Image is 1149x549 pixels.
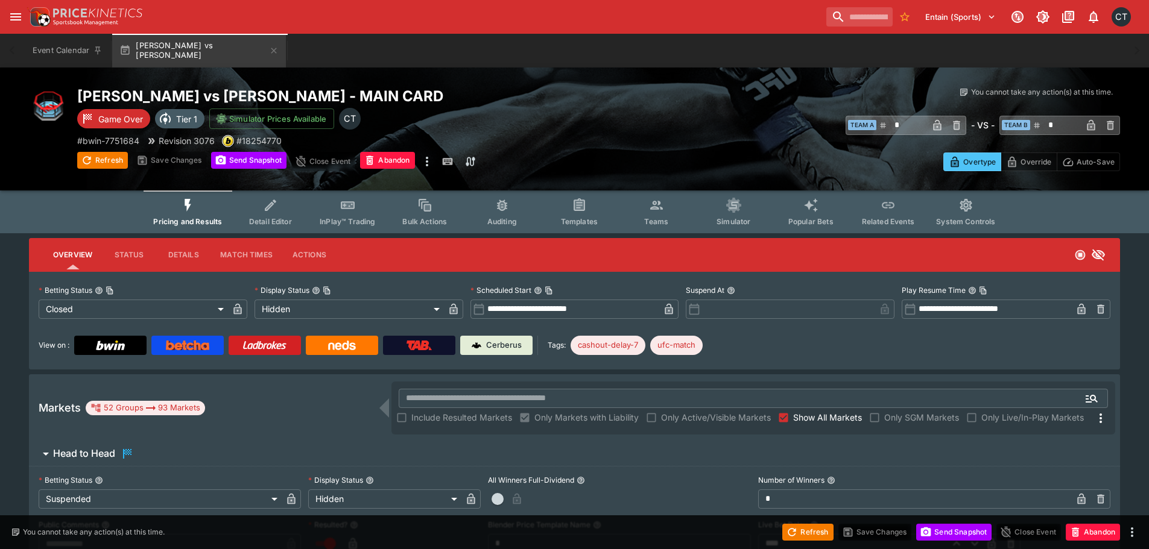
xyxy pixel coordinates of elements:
button: Betting Status [95,476,103,485]
button: Refresh [77,152,128,169]
button: Suspend At [727,286,735,295]
div: Hidden [308,489,461,509]
button: Status [102,240,156,269]
h6: - VS - [971,119,995,131]
button: Scheduled StartCopy To Clipboard [534,286,542,295]
button: Cameron Tarver [1108,4,1135,30]
button: Betting StatusCopy To Clipboard [95,286,103,295]
p: You cannot take any action(s) at this time. [23,527,165,538]
button: No Bookmarks [895,7,914,27]
button: Abandon [360,152,414,169]
input: search [826,7,893,27]
svg: Closed [1074,249,1086,261]
button: Override [1001,152,1057,171]
img: Bwin [96,340,125,350]
div: Cameron Tarver [1112,7,1131,27]
button: Simulator Prices Available [209,108,334,129]
span: cashout-delay-7 [571,339,645,351]
svg: Hidden [1091,248,1106,262]
button: Auto-Save [1057,152,1120,171]
span: Detail Editor [249,217,292,226]
p: Tier 1 [176,113,197,125]
label: Tags: [548,336,566,355]
button: Overview [43,240,102,269]
a: Cerberus [460,336,533,355]
button: [PERSON_NAME] vs [PERSON_NAME] [112,34,286,67]
button: Display StatusCopy To Clipboard [312,286,320,295]
span: Only Live/In-Play Markets [981,411,1084,424]
p: Play Resume Time [902,285,966,295]
button: Head to Head [29,442,1120,466]
button: Copy To Clipboard [323,286,331,295]
img: TabNZ [407,340,432,350]
img: Sportsbook Management [53,20,118,25]
p: Suspend At [686,285,724,295]
span: Mark an event as closed and abandoned. [1066,525,1120,537]
img: mma.png [29,87,68,125]
button: Select Tenant [918,7,1003,27]
button: Connected to PK [1007,6,1028,28]
p: Copy To Clipboard [77,134,139,147]
p: Cerberus [486,339,522,351]
img: PriceKinetics [53,8,142,17]
span: Templates [561,217,598,226]
button: All Winners Full-Dividend [577,476,585,485]
div: Closed [39,300,228,319]
p: Display Status [308,475,363,485]
div: bwin [222,135,234,147]
p: Auto-Save [1077,155,1115,168]
div: Betting Target: cerberus [571,336,645,355]
button: Display Status [366,476,374,485]
p: Revision 3076 [159,134,215,147]
div: Cameron Tarver [339,108,361,130]
button: Send Snapshot [916,524,992,541]
button: Refresh [782,524,833,541]
button: more [420,152,434,171]
p: Copy To Clipboard [236,134,282,147]
span: Include Resulted Markets [411,411,512,424]
button: Play Resume TimeCopy To Clipboard [968,286,976,295]
h6: Head to Head [53,447,115,460]
button: Abandon [1066,524,1120,541]
div: Event type filters [144,190,1005,233]
p: Scheduled Start [470,285,531,295]
div: Hidden [255,300,444,319]
svg: More [1094,411,1108,425]
span: Bulk Actions [402,217,447,226]
label: View on : [39,336,69,355]
span: Only Active/Visible Markets [661,411,771,424]
div: 52 Groups 93 Markets [90,401,200,415]
p: Game Over [98,113,143,125]
img: Neds [328,340,355,350]
img: Cerberus [472,340,481,350]
p: Overtype [963,155,996,168]
button: Overtype [943,152,1001,171]
button: Documentation [1057,6,1079,28]
p: All Winners Full-Dividend [488,475,574,485]
button: Event Calendar [25,34,110,67]
button: open drawer [5,6,27,28]
p: Betting Status [39,285,92,295]
img: Betcha [166,340,209,350]
p: Betting Status [39,475,92,485]
img: bwin.png [223,136,233,146]
span: Auditing [487,217,517,226]
div: Start From [943,152,1120,171]
div: Betting Target: cerberus [650,336,703,355]
img: Ladbrokes [242,340,286,350]
button: Copy To Clipboard [979,286,987,295]
span: InPlay™ Trading [320,217,375,226]
span: Popular Bets [788,217,834,226]
button: Toggle light/dark mode [1032,6,1054,28]
button: Actions [282,240,337,269]
button: Notifications [1083,6,1104,28]
button: Open [1081,387,1103,409]
span: Teams [644,217,668,226]
span: Mark an event as closed and abandoned. [360,154,414,166]
span: System Controls [936,217,995,226]
span: Pricing and Results [153,217,222,226]
span: ufc-match [650,339,703,351]
button: Match Times [210,240,282,269]
button: Copy To Clipboard [545,286,553,295]
button: Details [156,240,210,269]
